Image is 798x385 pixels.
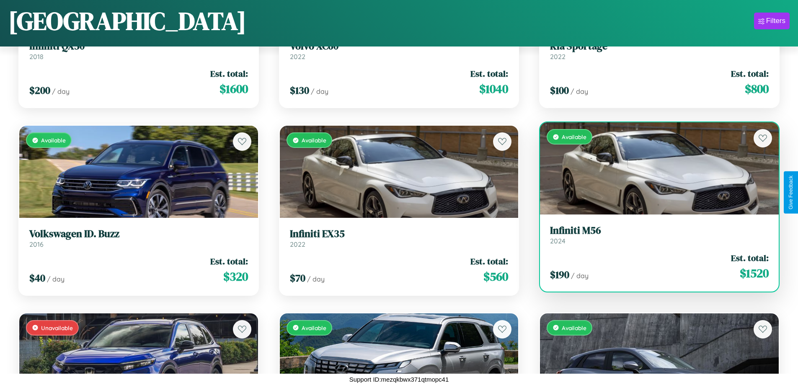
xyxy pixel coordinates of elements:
[29,228,248,248] a: Volkswagen ID. Buzz2016
[550,52,566,61] span: 2022
[290,52,305,61] span: 2022
[550,225,769,237] h3: Infiniti M56
[41,324,73,331] span: Unavailable
[479,80,508,97] span: $ 1040
[290,40,509,52] h3: Volvo XC60
[550,83,569,97] span: $ 100
[29,40,248,52] h3: Infiniti QX50
[754,13,790,29] button: Filters
[311,87,328,96] span: / day
[302,324,326,331] span: Available
[349,374,449,385] p: Support ID: mezqkbwx371qtmopc41
[562,324,586,331] span: Available
[29,228,248,240] h3: Volkswagen ID. Buzz
[302,137,326,144] span: Available
[29,83,50,97] span: $ 200
[290,240,305,248] span: 2022
[290,228,509,248] a: Infiniti EX352022
[52,87,70,96] span: / day
[8,4,246,38] h1: [GEOGRAPHIC_DATA]
[550,40,769,61] a: Kia Sportage2022
[550,40,769,52] h3: Kia Sportage
[766,17,785,25] div: Filters
[550,268,569,282] span: $ 190
[29,52,44,61] span: 2018
[470,67,508,80] span: Est. total:
[29,40,248,61] a: Infiniti QX502018
[731,252,769,264] span: Est. total:
[550,237,566,245] span: 2024
[571,87,588,96] span: / day
[290,271,305,285] span: $ 70
[483,268,508,285] span: $ 560
[47,275,65,283] span: / day
[210,255,248,267] span: Est. total:
[731,67,769,80] span: Est. total:
[41,137,66,144] span: Available
[550,225,769,245] a: Infiniti M562024
[788,176,794,209] div: Give Feedback
[571,271,589,280] span: / day
[562,133,586,140] span: Available
[470,255,508,267] span: Est. total:
[740,265,769,282] span: $ 1520
[29,271,45,285] span: $ 40
[210,67,248,80] span: Est. total:
[290,40,509,61] a: Volvo XC602022
[745,80,769,97] span: $ 800
[307,275,325,283] span: / day
[223,268,248,285] span: $ 320
[29,240,44,248] span: 2016
[290,83,309,97] span: $ 130
[220,80,248,97] span: $ 1600
[290,228,509,240] h3: Infiniti EX35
